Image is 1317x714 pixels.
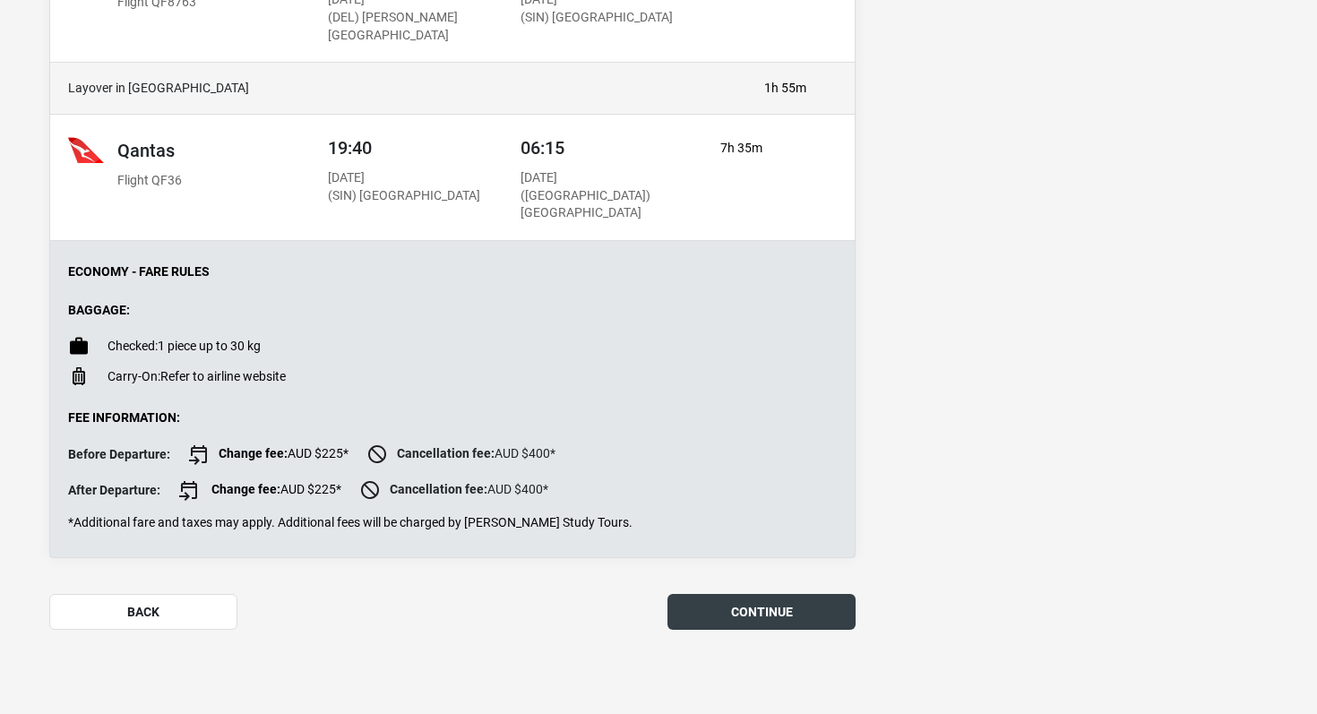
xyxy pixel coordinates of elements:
[521,9,673,27] p: (SIN) [GEOGRAPHIC_DATA]
[328,187,480,205] p: (SIN) [GEOGRAPHIC_DATA]
[49,594,237,630] button: back
[68,410,180,425] strong: Fee Information:
[211,482,280,496] strong: Change fee:
[521,137,564,159] span: 06:15
[68,483,160,497] strong: After Departure:
[764,81,806,96] p: 1h 55m
[108,339,158,353] span: Checked:
[68,264,837,280] p: Economy - Fare Rules
[328,137,372,159] span: 19:40
[108,339,261,354] p: 1 piece up to 30 kg
[108,369,286,384] p: Refer to airline website
[328,9,494,44] p: (DEL) [PERSON_NAME][GEOGRAPHIC_DATA]
[397,446,495,460] strong: Cancellation fee:
[68,515,837,530] p: *Additional fare and taxes may apply. Additional fees will be charged by [PERSON_NAME] Study Tours.
[667,594,856,630] button: continue
[117,172,182,190] p: Flight QF36
[117,140,182,161] h2: Qantas
[366,443,555,465] span: AUD $400*
[219,446,288,460] strong: Change fee:
[68,447,170,461] strong: Before Departure:
[108,369,160,383] span: Carry-On:
[68,81,746,96] h4: Layover in [GEOGRAPHIC_DATA]
[390,482,487,496] strong: Cancellation fee:
[359,479,548,501] span: AUD $400*
[720,140,806,158] p: 7h 35m
[178,479,341,501] span: AUD $225*
[68,133,104,168] img: Qantas
[68,303,130,317] strong: Baggage:
[328,169,480,187] p: [DATE]
[521,187,686,222] p: ([GEOGRAPHIC_DATA]) [GEOGRAPHIC_DATA]
[188,443,349,465] span: AUD $225*
[521,169,686,187] p: [DATE]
